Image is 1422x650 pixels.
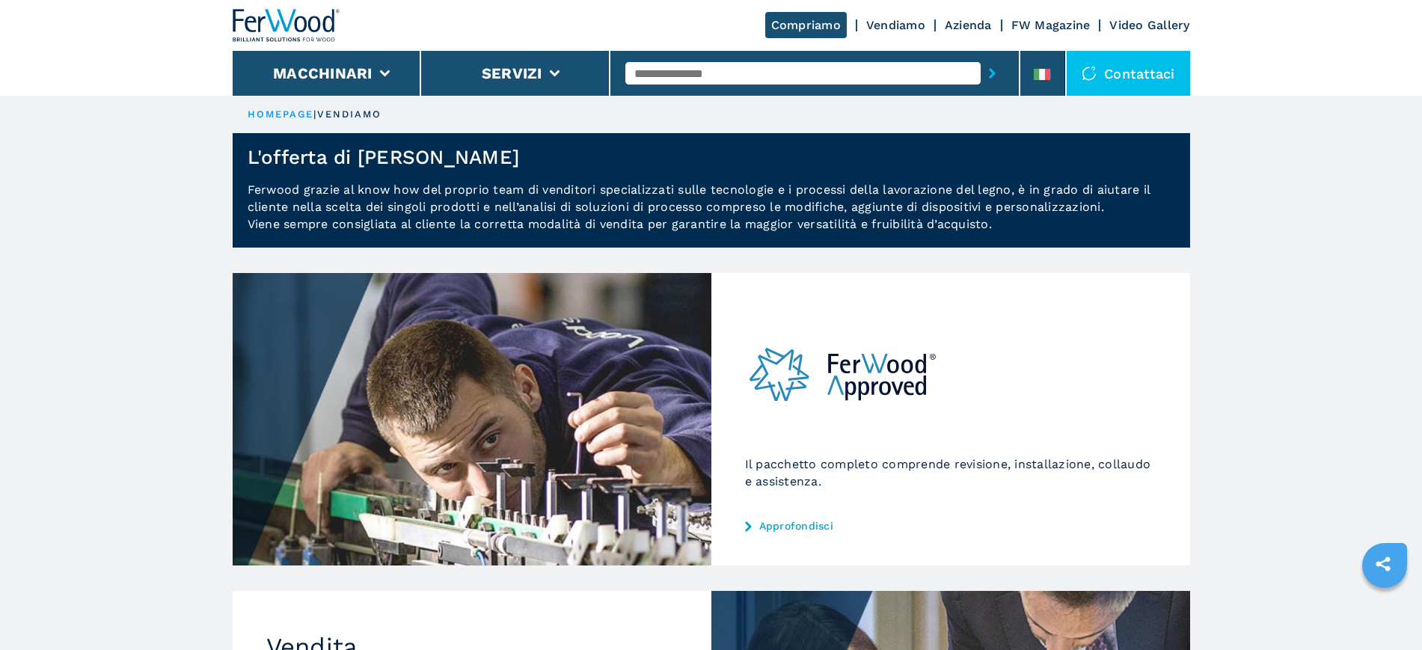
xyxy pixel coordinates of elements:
[745,520,1156,532] a: Approfondisci
[273,64,373,82] button: Macchinari
[1067,51,1190,96] div: Contattaci
[745,456,1156,490] p: Il pacchetto completo comprende revisione, installazione, collaudo e assistenza.
[866,18,925,32] a: Vendiamo
[248,145,520,169] h1: L'offerta di [PERSON_NAME]
[1082,66,1097,81] img: Contattaci
[317,108,382,121] p: vendiamo
[1011,18,1091,32] a: FW Magazine
[945,18,992,32] a: Azienda
[233,9,340,42] img: Ferwood
[233,181,1190,248] p: Ferwood grazie al know how del proprio team di venditori specializzati sulle tecnologie e i proce...
[765,12,847,38] a: Compriamo
[313,108,316,120] span: |
[482,64,542,82] button: Servizi
[981,56,1004,91] button: submit-button
[1364,545,1402,583] a: sharethis
[1358,583,1411,639] iframe: Chat
[248,108,314,120] a: HOMEPAGE
[1109,18,1189,32] a: Video Gallery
